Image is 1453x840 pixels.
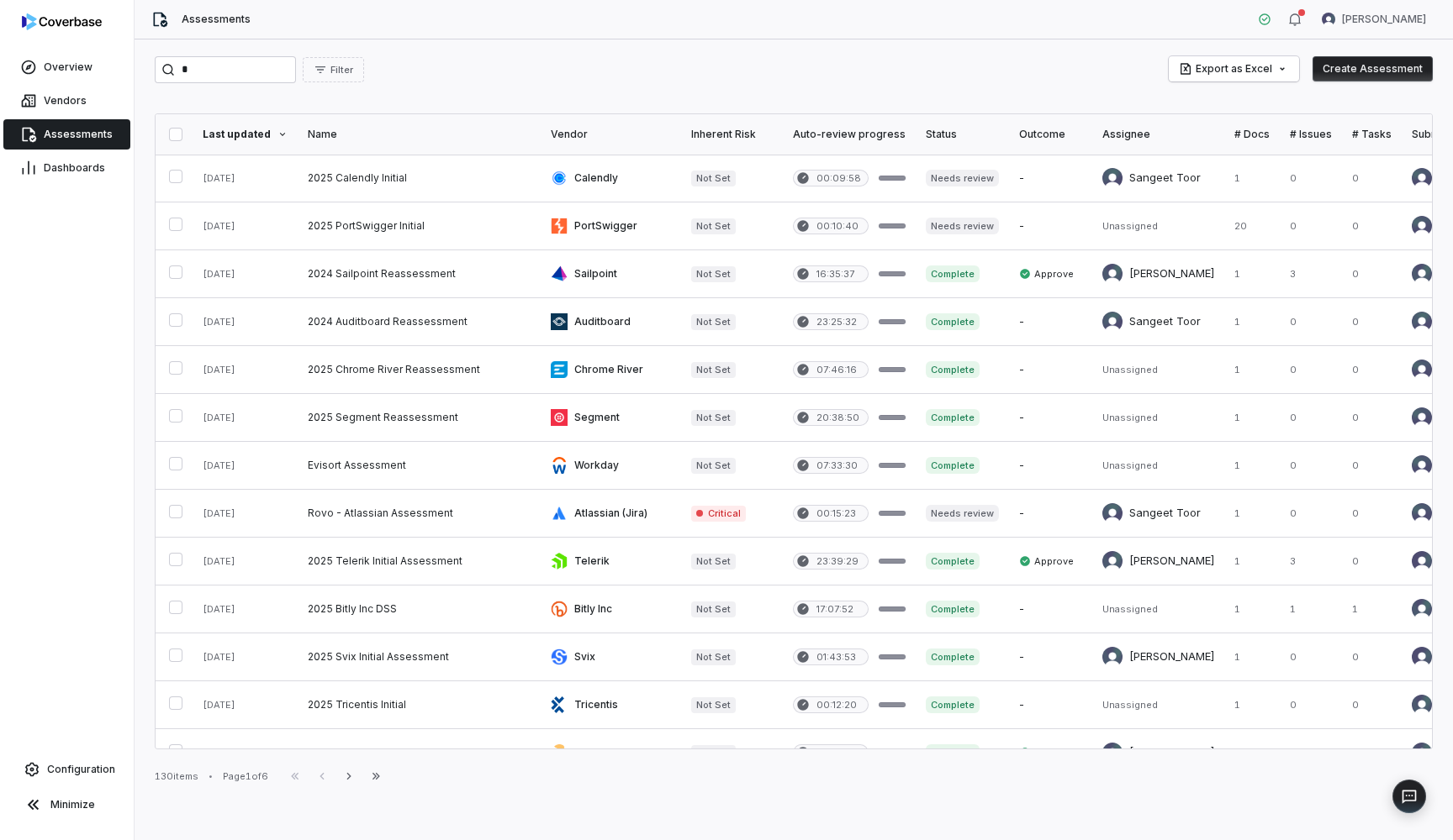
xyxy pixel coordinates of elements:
img: Garima Dhaundiyal avatar [1412,647,1432,667]
img: Rachelle Guli avatar [1102,551,1123,571]
div: • [209,770,213,782]
div: Outcome [1019,128,1082,141]
img: Sangeet Toor avatar [1102,168,1123,188]
span: Configuration [47,763,115,776]
td: - [1009,585,1092,633]
div: Last updated [203,128,288,141]
td: - [1009,298,1092,346]
td: - [1009,346,1092,394]
img: Rachelle Guli avatar [1102,264,1123,284]
button: Garima Dhaundiyal avatar[PERSON_NAME] [1312,7,1436,32]
span: Filter [330,64,353,76]
img: Prateek Paliwal avatar [1412,168,1432,188]
img: Prateek Paliwal avatar [1412,407,1432,428]
img: Sangeet Toor avatar [1102,503,1123,523]
td: - [1009,490,1092,538]
td: - [1009,394,1092,442]
div: # Issues [1290,128,1332,141]
span: Overview [44,60,92,74]
span: Dashboards [44,161,105,175]
a: Configuration [7,754,127,785]
td: - [1009,442,1092,490]
td: - [1009,202,1092,250]
img: Prateek Paliwal avatar [1412,455,1432,475]
button: Filter [303,57,364,82]
a: Vendors [3,86,130,116]
span: Minimize [50,798,95,811]
div: Inherent Risk [691,128,773,141]
a: Overview [3,52,130,82]
div: Assignee [1102,128,1214,141]
div: Vendor [551,128,671,141]
button: Minimize [7,788,127,822]
span: Assessments [182,13,251,26]
img: Rachelle Guli avatar [1412,264,1432,284]
img: Prateek Paliwal avatar [1412,360,1432,380]
img: Sangeet Toor avatar [1102,312,1123,332]
span: Assessments [44,128,113,141]
img: Rachelle Guli avatar [1412,695,1432,715]
img: Rachelle Guli avatar [1412,743,1432,763]
div: # Tasks [1352,128,1392,141]
div: Status [926,128,999,141]
span: Vendors [44,94,87,108]
img: Rachelle Guli avatar [1102,743,1123,763]
img: Garima Dhaundiyal avatar [1322,13,1335,26]
img: Prateek Paliwal avatar [1412,216,1432,236]
img: logo-D7KZi-bG.svg [22,13,102,30]
a: Dashboards [3,153,130,183]
button: Create Assessment [1313,56,1433,81]
img: Sangeet Toor avatar [1412,312,1432,332]
span: [PERSON_NAME] [1342,13,1426,26]
img: Garima Dhaundiyal avatar [1412,551,1432,571]
img: Prateek Paliwal avatar [1412,503,1432,523]
td: - [1009,633,1092,681]
div: # Docs [1234,128,1270,141]
img: Rachelle Guli avatar [1412,599,1432,619]
button: Export as Excel [1169,56,1299,81]
div: Name [308,128,531,141]
div: Page 1 of 6 [223,770,268,783]
img: Rachelle Guli avatar [1102,647,1123,667]
a: Assessments [3,119,130,150]
td: - [1009,155,1092,202]
div: 130 items [155,770,198,783]
td: - [1009,681,1092,729]
div: Auto-review progress [793,128,906,141]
